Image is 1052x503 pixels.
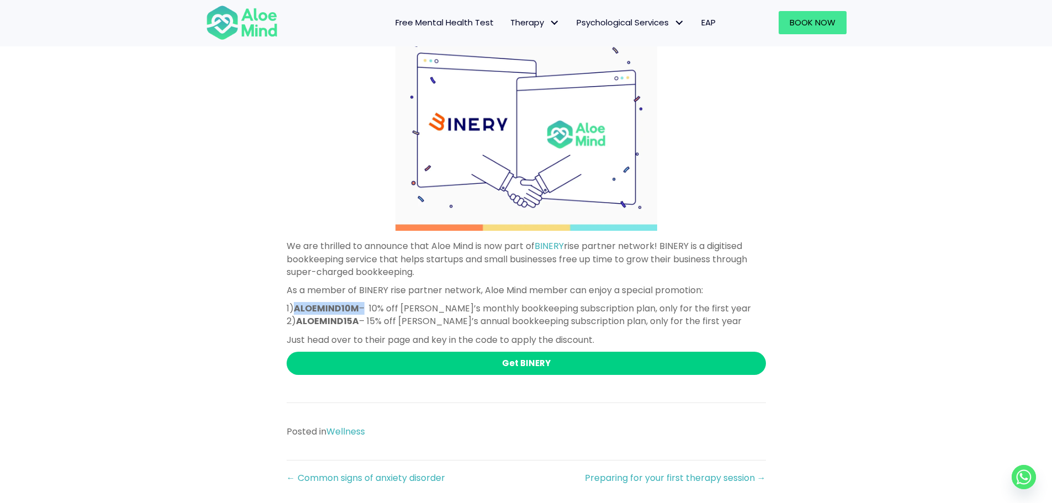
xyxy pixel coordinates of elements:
span: Therapy [510,17,560,28]
span: Free Mental Health Test [395,17,494,28]
a: Wellness [326,425,365,438]
nav: Posts [287,472,766,484]
a: Book Now [779,11,847,34]
a: EAP [693,11,724,34]
span: Therapy: submenu [547,15,563,31]
p: As a member of BINERY rise partner network, Aloe Mind member can enjoy a special promotion: [287,284,766,296]
a: BINERY [535,240,564,252]
a: Free Mental Health Test [387,11,502,34]
a: TherapyTherapy: submenu [502,11,568,34]
a: Psychological ServicesPsychological Services: submenu [568,11,693,34]
img: Aloe mind Logo [206,4,278,41]
a: Get BINERY [287,352,766,375]
p: We are thrilled to announce that Aloe Mind is now part of rise partner network! BINERY is a digit... [287,240,766,278]
div: Posted in [287,425,766,438]
a: Whatsapp [1012,465,1036,489]
p: 1) – 10% off [PERSON_NAME]’s monthly bookkeeping subscription plan, only for the first year 2) – ... [287,302,766,327]
p: Just head over to their page and key in the code to apply the discount. [287,333,766,346]
span: Psychological Services [577,17,685,28]
span: Psychological Services: submenu [672,15,688,31]
a: ← Common signs of anxiety disorder [287,472,445,484]
strong: ALOEMIND10M [294,302,359,315]
a: Preparing for your first therapy session → [585,472,766,484]
strong: Get BINERY [502,357,551,369]
span: EAP [701,17,716,28]
strong: ALOEMIND15A [296,315,359,327]
span: Book Now [790,17,836,28]
nav: Menu [292,11,724,34]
